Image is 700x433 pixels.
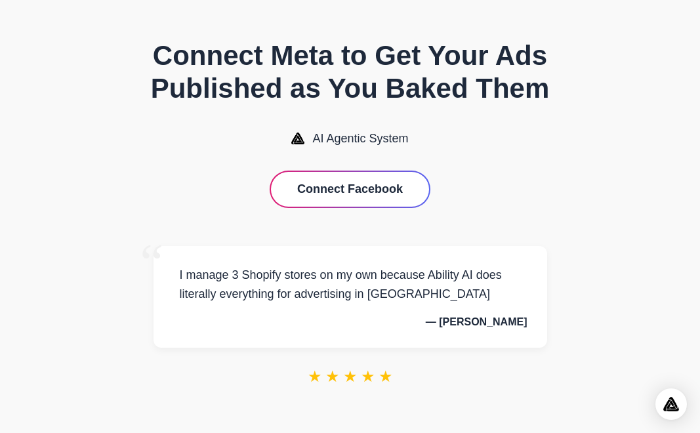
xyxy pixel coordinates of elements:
[173,316,527,328] p: — [PERSON_NAME]
[655,388,687,420] div: Open Intercom Messenger
[291,133,304,144] img: AI Agentic System Logo
[308,367,322,386] span: ★
[271,172,429,207] button: Connect Facebook
[140,233,164,293] span: “
[361,367,375,386] span: ★
[325,367,340,386] span: ★
[343,367,358,386] span: ★
[379,367,393,386] span: ★
[173,266,527,304] p: I manage 3 Shopify stores on my own because Ability AI does literally everything for advertising ...
[101,39,600,106] h1: Connect Meta to Get Your Ads Published as You Baked Them
[312,132,408,146] span: AI Agentic System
